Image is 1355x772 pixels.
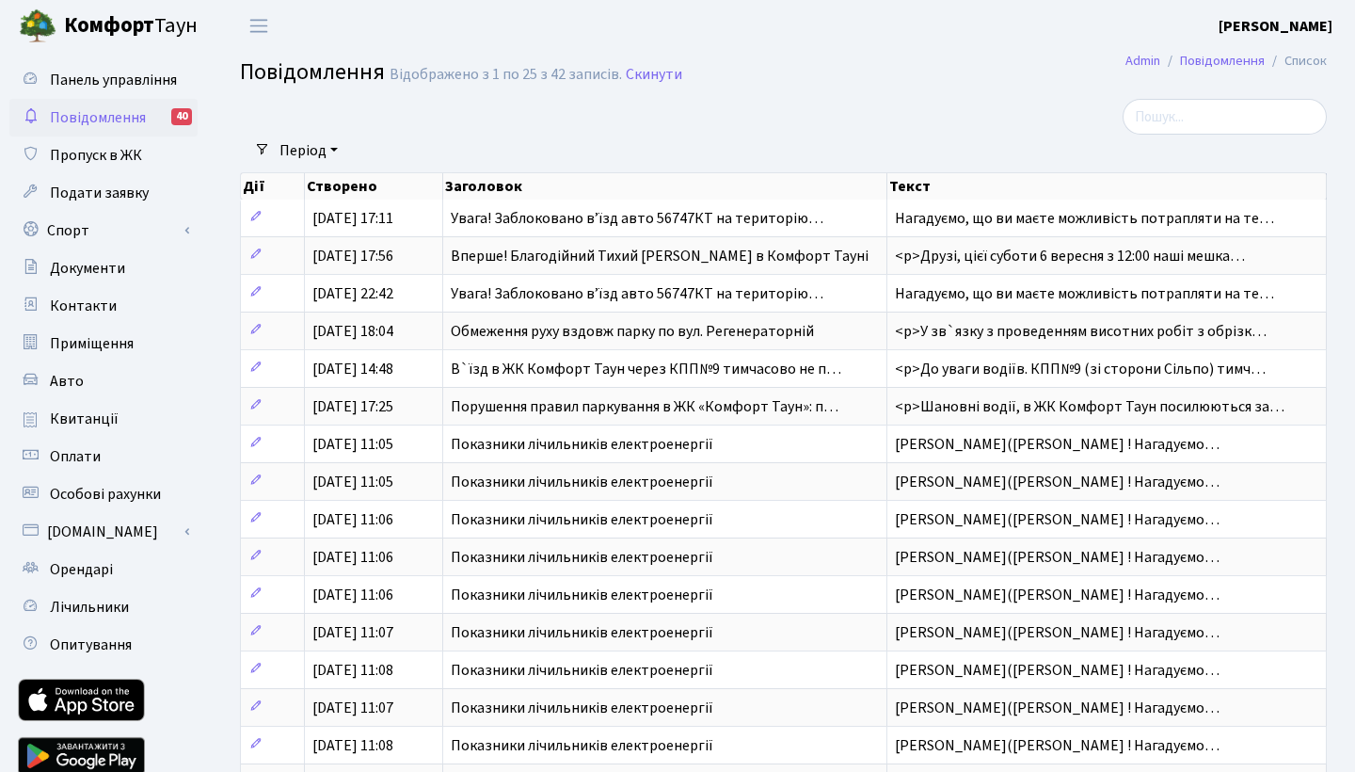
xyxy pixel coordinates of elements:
[9,137,198,174] a: Пропуск в ЖК
[9,174,198,212] a: Подати заявку
[50,258,125,279] span: Документи
[895,698,1219,718] span: [PERSON_NAME]([PERSON_NAME] ! Нагадуємо…
[895,283,1274,304] span: Нагадуємо, що ви маєте можливість потрапляти на те…
[451,735,713,756] span: Показники лічильників електроенергії
[50,371,84,392] span: Авто
[451,359,841,379] span: В`їзд в ЖК Комфорт Таун через КПП№9 тимчасово не п…
[9,212,198,249] a: Спорт
[50,635,132,655] span: Опитування
[451,698,713,718] span: Показники лічильників електроенергії
[1219,15,1332,38] a: [PERSON_NAME]
[895,660,1219,681] span: [PERSON_NAME]([PERSON_NAME] ! Нагадуємо…
[895,735,1219,756] span: [PERSON_NAME]([PERSON_NAME] ! Нагадуємо…
[895,359,1266,379] span: <p>До уваги водіїв. КПП№9 (зі сторони Сільпо) тимч…
[50,333,134,354] span: Приміщення
[50,446,101,467] span: Оплати
[19,8,56,45] img: logo.png
[312,509,393,530] span: [DATE] 11:06
[895,208,1274,229] span: Нагадуємо, що ви маєте можливість потрапляти на те…
[451,321,814,342] span: Обмеження руху вздовж парку по вул. Регенераторній
[1097,41,1355,81] nav: breadcrumb
[9,513,198,551] a: [DOMAIN_NAME]
[312,472,393,492] span: [DATE] 11:05
[451,472,713,492] span: Показники лічильників електроенергії
[312,396,393,417] span: [DATE] 17:25
[312,585,393,605] span: [DATE] 11:06
[64,10,198,42] span: Таун
[312,359,393,379] span: [DATE] 14:48
[64,10,154,40] b: Комфорт
[1265,51,1327,72] li: Список
[50,296,117,316] span: Контакти
[50,107,146,128] span: Повідомлення
[887,173,1327,200] th: Текст
[451,585,713,605] span: Показники лічильників електроенергії
[451,547,713,568] span: Показники лічильників електроенергії
[9,438,198,475] a: Оплати
[9,400,198,438] a: Квитанції
[50,409,119,429] span: Квитанції
[451,622,713,643] span: Показники лічильників електроенергії
[235,10,282,41] button: Переключити навігацію
[50,70,177,90] span: Панель управління
[305,173,443,200] th: Створено
[895,622,1219,643] span: [PERSON_NAME]([PERSON_NAME] ! Нагадуємо…
[312,246,393,266] span: [DATE] 17:56
[895,246,1245,266] span: <p>Друзі, цієї суботи 6 вересня з 12:00 наші мешка…
[1219,16,1332,37] b: [PERSON_NAME]
[9,249,198,287] a: Документи
[626,66,682,84] a: Скинути
[312,547,393,568] span: [DATE] 11:06
[312,321,393,342] span: [DATE] 18:04
[241,173,305,200] th: Дії
[390,66,622,84] div: Відображено з 1 по 25 з 42 записів.
[272,135,345,167] a: Період
[9,287,198,325] a: Контакти
[895,547,1219,568] span: [PERSON_NAME]([PERSON_NAME] ! Нагадуємо…
[50,559,113,580] span: Орендарі
[50,597,129,618] span: Лічильники
[451,283,823,304] span: Увага! Заблоковано вʼїзд авто 56747КТ на територію…
[9,551,198,588] a: Орендарі
[9,325,198,362] a: Приміщення
[451,246,869,266] span: Вперше! Благодійний Тихий [PERSON_NAME] в Комфорт Тауні
[895,472,1219,492] span: [PERSON_NAME]([PERSON_NAME] ! Нагадуємо…
[312,660,393,681] span: [DATE] 11:08
[312,434,393,455] span: [DATE] 11:05
[895,321,1267,342] span: <p>У зв`язку з проведенням висотних робіт з обрізк…
[451,208,823,229] span: Увага! Заблоковано вʼїзд авто 56747КТ на територію…
[1180,51,1265,71] a: Повідомлення
[9,362,198,400] a: Авто
[312,283,393,304] span: [DATE] 22:42
[312,698,393,718] span: [DATE] 11:07
[50,145,142,166] span: Пропуск в ЖК
[451,660,713,681] span: Показники лічильників електроенергії
[451,396,838,417] span: Порушення правил паркування в ЖК «Комфорт Таун»: п…
[171,108,192,125] div: 40
[451,434,713,455] span: Показники лічильників електроенергії
[9,61,198,99] a: Панель управління
[9,475,198,513] a: Особові рахунки
[1125,51,1160,71] a: Admin
[50,183,149,203] span: Подати заявку
[9,626,198,664] a: Опитування
[240,56,385,88] span: Повідомлення
[443,173,887,200] th: Заголовок
[895,396,1284,417] span: <p>Шановні водії, в ЖК Комфорт Таун посилюються за…
[1123,99,1327,135] input: Пошук...
[895,509,1219,530] span: [PERSON_NAME]([PERSON_NAME] ! Нагадуємо…
[312,735,393,756] span: [DATE] 11:08
[312,622,393,643] span: [DATE] 11:07
[9,99,198,137] a: Повідомлення40
[451,509,713,530] span: Показники лічильників електроенергії
[895,585,1219,605] span: [PERSON_NAME]([PERSON_NAME] ! Нагадуємо…
[312,208,393,229] span: [DATE] 17:11
[50,484,161,505] span: Особові рахунки
[9,588,198,626] a: Лічильники
[895,434,1219,455] span: [PERSON_NAME]([PERSON_NAME] ! Нагадуємо…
